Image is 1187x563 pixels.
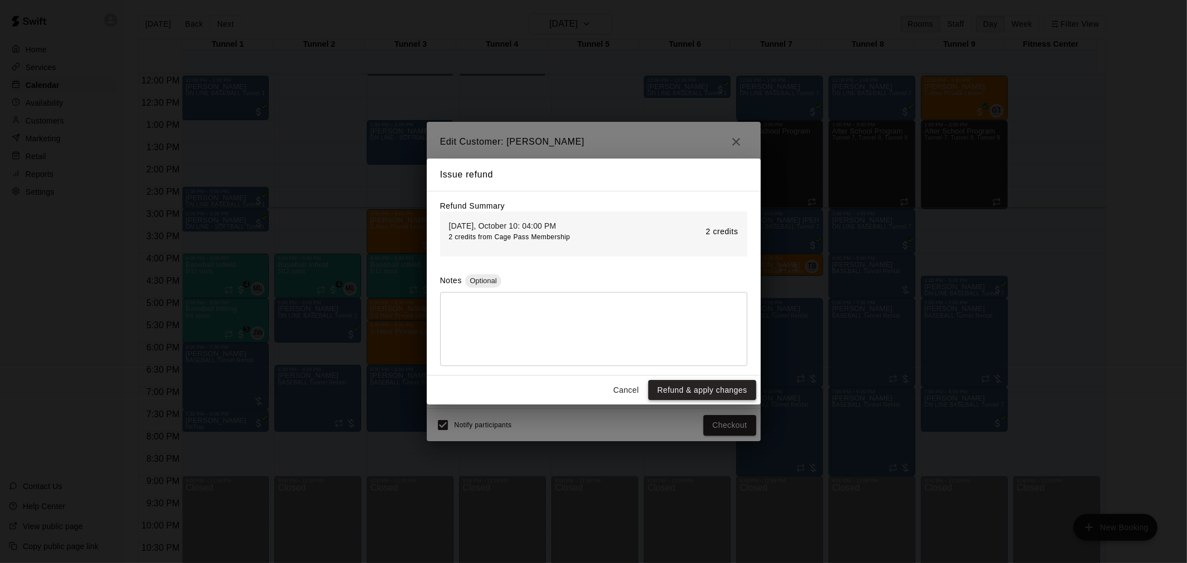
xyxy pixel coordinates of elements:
[608,380,644,401] button: Cancel
[440,201,505,210] label: Refund Summary
[465,276,501,285] span: Optional
[440,276,462,285] label: Notes
[648,380,756,401] button: Refund & apply changes
[706,226,738,238] p: 2 credits
[449,220,567,231] p: [DATE], October 10: 04:00 PM
[449,233,570,241] span: 2 credits from Cage Pass Membership
[427,159,761,191] h2: Issue refund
